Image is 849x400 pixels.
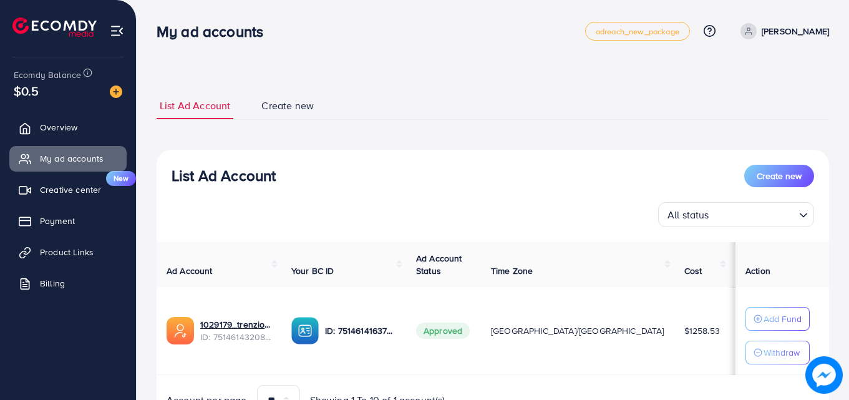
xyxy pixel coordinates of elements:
img: ic-ba-acc.ded83a64.svg [291,317,319,344]
span: Create new [757,170,802,182]
span: Create new [261,99,314,113]
div: Search for option [658,202,814,227]
span: Action [745,265,770,277]
a: Billing [9,271,127,296]
p: Withdraw [764,345,800,360]
span: Product Links [40,246,94,258]
a: My ad accounts [9,146,127,171]
a: Product Links [9,240,127,265]
a: adreach_new_package [585,22,690,41]
a: Overview [9,115,127,140]
span: Time Zone [491,265,533,277]
span: adreach_new_package [596,27,679,36]
span: $0.5 [14,82,39,100]
a: [PERSON_NAME] [735,23,829,39]
span: Overview [40,121,77,134]
span: Billing [40,277,65,290]
p: [PERSON_NAME] [762,24,829,39]
span: Ecomdy Balance [14,69,81,81]
img: menu [110,24,124,38]
span: Payment [40,215,75,227]
img: image [110,85,122,98]
span: List Ad Account [160,99,230,113]
button: Add Fund [745,307,810,331]
span: $1258.53 [684,324,720,337]
p: ID: 7514614163747110913 [325,323,396,338]
input: Search for option [713,203,794,224]
div: <span class='underline'>1029179_trenziopk_1749632491413</span></br>7514614320878059537 [200,318,271,344]
button: Create new [744,165,814,187]
a: Creative centerNew [9,177,127,202]
span: Cost [684,265,702,277]
h3: List Ad Account [172,167,276,185]
img: logo [12,17,97,37]
span: Approved [416,323,470,339]
p: Add Fund [764,311,802,326]
span: New [106,171,136,186]
img: ic-ads-acc.e4c84228.svg [167,317,194,344]
img: image [805,356,843,394]
span: Ad Account Status [416,252,462,277]
span: ID: 7514614320878059537 [200,331,271,343]
a: 1029179_trenziopk_1749632491413 [200,318,271,331]
span: Ad Account [167,265,213,277]
span: All status [665,206,712,224]
button: Withdraw [745,341,810,364]
span: Your BC ID [291,265,334,277]
span: My ad accounts [40,152,104,165]
span: Creative center [40,183,101,196]
a: Payment [9,208,127,233]
h3: My ad accounts [157,22,273,41]
span: [GEOGRAPHIC_DATA]/[GEOGRAPHIC_DATA] [491,324,664,337]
